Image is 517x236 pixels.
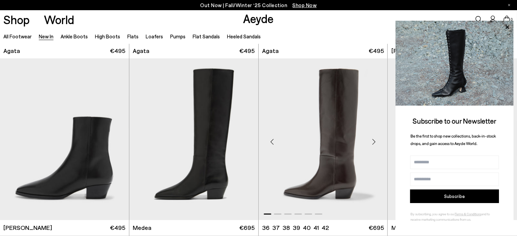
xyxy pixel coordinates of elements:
span: €495 [110,47,125,55]
span: Agata [133,47,149,55]
span: [PERSON_NAME] [3,223,52,232]
span: 0 [510,18,514,21]
a: Terms & Conditions [455,212,481,216]
li: 41 [313,223,319,232]
span: Agata [3,47,20,55]
a: Next slide Previous slide [259,58,388,220]
a: Flat Sandals [193,33,220,39]
span: €495 [110,223,125,232]
a: Heeled Sandals [227,33,261,39]
span: €495 [239,47,255,55]
a: 0 [503,16,510,23]
span: Be the first to shop new collections, back-in-stock drops, and gain access to Aeyde World. [410,133,496,146]
img: 2a6287a1333c9a56320fd6e7b3c4a9a9.jpg [395,21,514,106]
span: Medea [391,223,410,232]
a: Agata €495 [259,43,388,58]
div: Previous slide [262,132,282,152]
a: Ankle Boots [61,33,88,39]
img: Medea Knee-High Boots [129,58,258,220]
p: Out Now | Fall/Winter ‘25 Collection [200,1,317,10]
a: World [44,14,74,25]
a: Aeyde [243,11,274,25]
a: Medea €695 [129,220,258,235]
li: 38 [282,223,290,232]
a: Loafers [146,33,163,39]
li: 42 [322,223,329,232]
a: All Footwear [3,33,32,39]
div: Next slide [363,132,384,152]
a: Agata €495 [129,43,258,58]
button: Subscribe [410,189,499,203]
span: €495 [369,47,384,55]
span: Agata [262,47,279,55]
img: Medea Knee-High Boots [259,58,388,220]
a: 36 37 38 39 40 41 42 €695 [259,220,388,235]
li: 39 [293,223,300,232]
li: 36 [262,223,270,232]
span: Navigate to /collections/new-in [293,2,317,8]
a: Shop [3,14,30,25]
span: €695 [369,223,384,232]
a: High Boots [95,33,120,39]
li: 40 [303,223,311,232]
div: 1 / 6 [259,58,388,220]
a: Pumps [170,33,185,39]
span: Medea [133,223,151,232]
li: 37 [272,223,280,232]
a: [PERSON_NAME] €495 [388,43,517,58]
a: New In [39,33,53,39]
img: Medea Suede Knee-High Boots [388,58,517,220]
span: Subscribe to our Newsletter [413,116,497,125]
span: By subscribing, you agree to our [410,212,455,216]
a: Flats [127,33,139,39]
span: [PERSON_NAME] [391,47,440,55]
ul: variant [262,223,327,232]
a: Medea €695 [388,220,517,235]
span: €695 [239,223,255,232]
